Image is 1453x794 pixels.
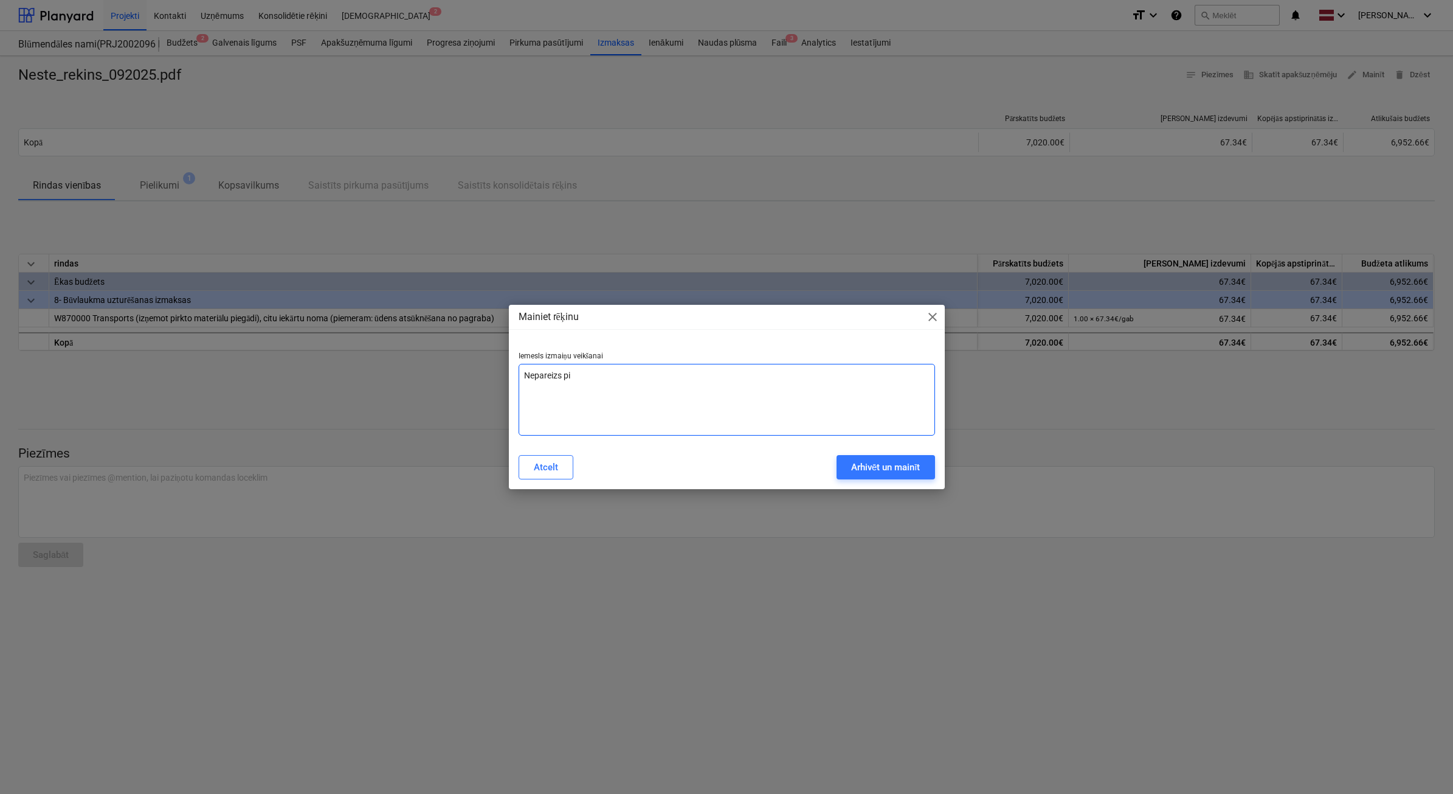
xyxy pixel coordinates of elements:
button: Atcelt [519,455,573,479]
span: close [925,310,940,324]
div: Arhivēt un mainīt [851,459,920,475]
iframe: Chat Widget [1392,736,1453,794]
p: Mainiet rēķinu [519,310,579,324]
div: Atcelt [534,459,558,475]
button: Arhivēt un mainīt [837,455,935,479]
textarea: Nepareizs p [519,364,935,436]
p: Iemesls izmaiņu veikšanai [519,352,935,364]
